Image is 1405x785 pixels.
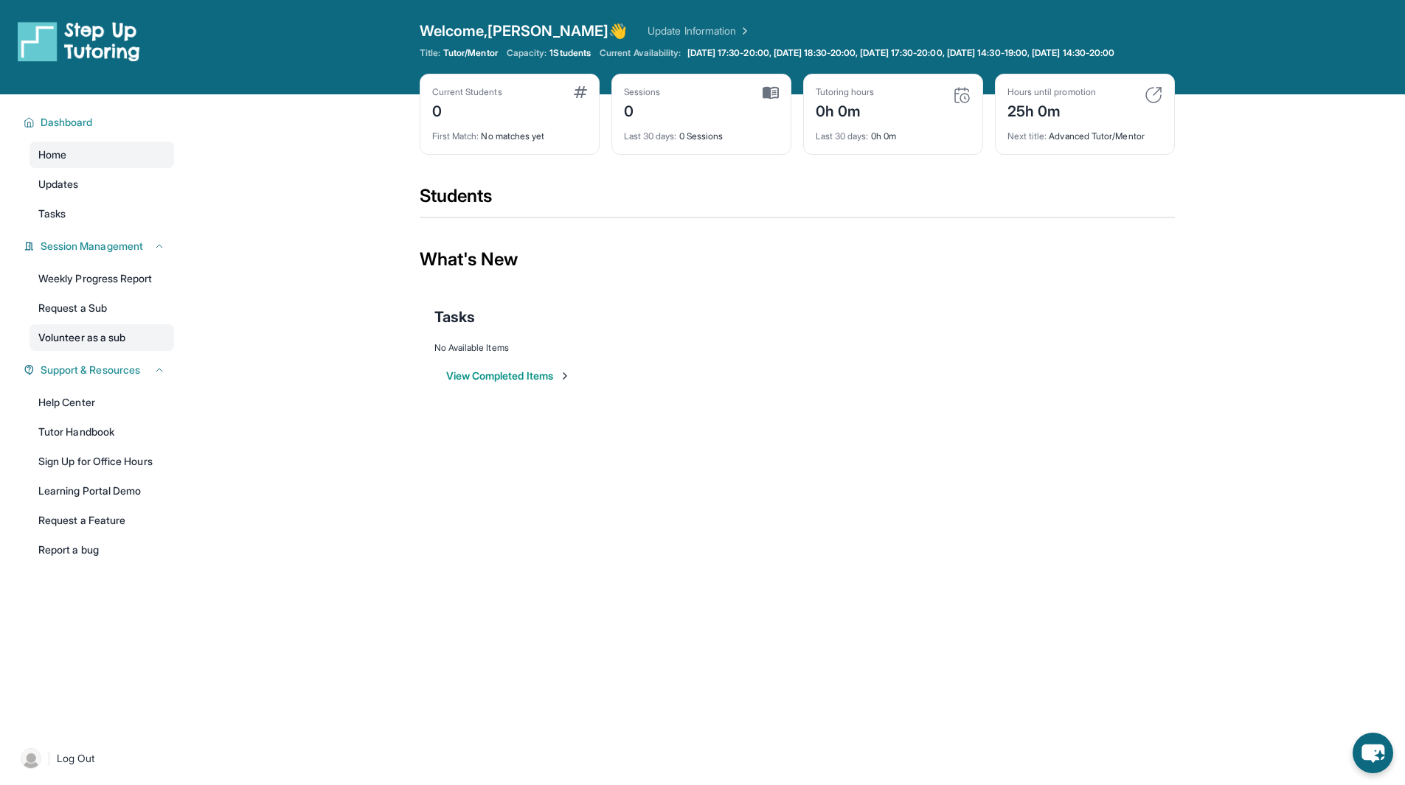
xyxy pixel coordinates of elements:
[432,86,502,98] div: Current Students
[687,47,1115,59] span: [DATE] 17:30-20:00, [DATE] 18:30-20:00, [DATE] 17:30-20:00, [DATE] 14:30-19:00, [DATE] 14:30-20:00
[684,47,1118,59] a: [DATE] 17:30-20:00, [DATE] 18:30-20:00, [DATE] 17:30-20:00, [DATE] 14:30-19:00, [DATE] 14:30-20:00
[624,86,661,98] div: Sessions
[30,171,174,198] a: Updates
[549,47,591,59] span: 1 Students
[816,86,875,98] div: Tutoring hours
[30,200,174,227] a: Tasks
[434,342,1160,354] div: No Available Items
[35,363,165,377] button: Support & Resources
[38,177,79,192] span: Updates
[816,98,875,122] div: 0h 0m
[30,295,174,321] a: Request a Sub
[30,324,174,351] a: Volunteer as a sub
[30,142,174,168] a: Home
[38,147,66,162] span: Home
[35,115,165,130] button: Dashboard
[38,206,66,221] span: Tasks
[1007,122,1162,142] div: Advanced Tutor/Mentor
[30,419,174,445] a: Tutor Handbook
[420,47,440,59] span: Title:
[57,751,95,766] span: Log Out
[648,24,751,38] a: Update Information
[420,184,1175,217] div: Students
[420,227,1175,292] div: What's New
[600,47,681,59] span: Current Availability:
[953,86,971,104] img: card
[30,478,174,504] a: Learning Portal Demo
[624,130,677,142] span: Last 30 days :
[574,86,587,98] img: card
[18,21,140,62] img: logo
[1353,733,1393,773] button: chat-button
[816,130,869,142] span: Last 30 days :
[41,363,140,377] span: Support & Resources
[507,47,547,59] span: Capacity:
[15,742,174,775] a: |Log Out
[736,24,751,38] img: Chevron Right
[21,748,41,769] img: user-img
[624,122,779,142] div: 0 Sessions
[41,115,93,130] span: Dashboard
[1007,86,1096,98] div: Hours until promotion
[30,537,174,563] a: Report a bug
[47,750,51,767] span: |
[443,47,498,59] span: Tutor/Mentor
[763,86,779,100] img: card
[35,239,165,254] button: Session Management
[420,21,628,41] span: Welcome, [PERSON_NAME] 👋
[1007,98,1096,122] div: 25h 0m
[30,507,174,534] a: Request a Feature
[432,122,587,142] div: No matches yet
[41,239,143,254] span: Session Management
[816,122,971,142] div: 0h 0m
[30,389,174,416] a: Help Center
[432,98,502,122] div: 0
[434,307,475,327] span: Tasks
[432,130,479,142] span: First Match :
[624,98,661,122] div: 0
[1145,86,1162,104] img: card
[30,265,174,292] a: Weekly Progress Report
[30,448,174,475] a: Sign Up for Office Hours
[1007,130,1047,142] span: Next title :
[446,369,571,383] button: View Completed Items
